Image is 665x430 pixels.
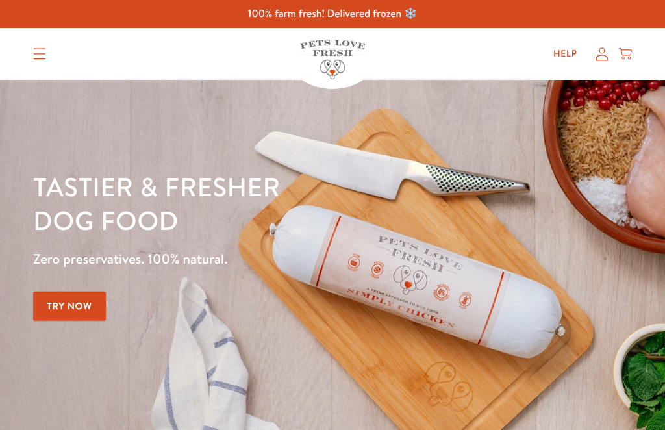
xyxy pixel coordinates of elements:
[33,292,106,321] a: Try Now
[543,41,588,67] a: Help
[300,40,365,79] img: Pets Love Fresh
[33,247,432,271] p: Zero preservatives. 100% natural.
[23,38,56,70] summary: Translation missing: en.sections.header.menu
[33,170,432,237] h1: Tastier & fresher dog food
